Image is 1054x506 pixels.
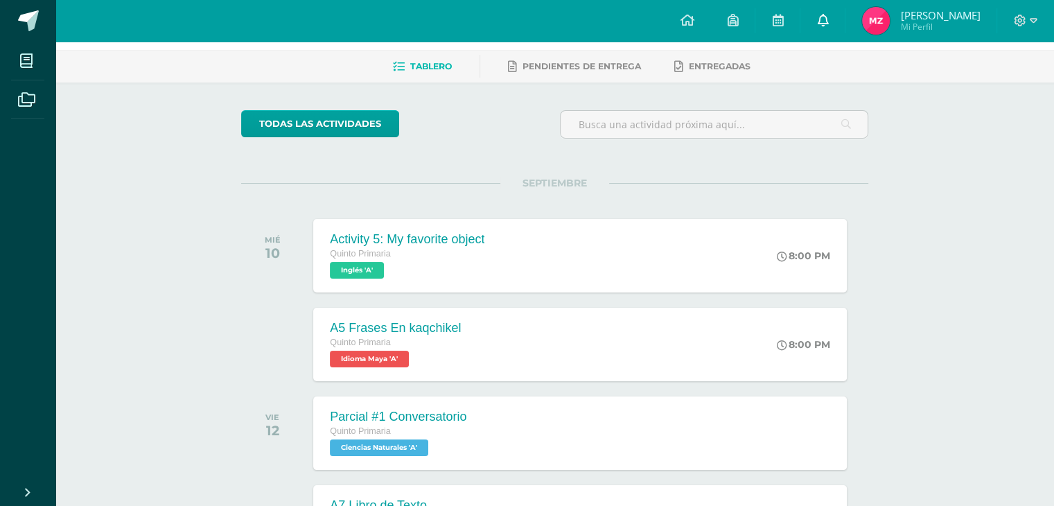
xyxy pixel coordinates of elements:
span: Idioma Maya 'A' [330,351,409,367]
a: todas las Actividades [241,110,399,137]
a: Entregadas [674,55,750,78]
a: Tablero [393,55,452,78]
div: VIE [265,412,279,422]
span: [PERSON_NAME] [900,8,980,22]
span: Quinto Primaria [330,249,391,259]
input: Busca una actividad próxima aquí... [561,111,868,138]
div: Activity 5: My favorite object [330,232,484,247]
div: MIÉ [265,235,281,245]
span: Inglés 'A' [330,262,384,279]
a: Pendientes de entrega [508,55,641,78]
span: Pendientes de entrega [522,61,641,71]
span: Quinto Primaria [330,426,391,436]
span: Ciencias Naturales 'A' [330,439,428,456]
div: 10 [265,245,281,261]
span: SEPTIEMBRE [500,177,609,189]
span: Quinto Primaria [330,338,391,347]
div: 12 [265,422,279,439]
span: Tablero [410,61,452,71]
div: 8:00 PM [777,338,830,351]
span: Entregadas [689,61,750,71]
div: A5 Frases En kaqchikel [330,321,461,335]
span: Mi Perfil [900,21,980,33]
div: 8:00 PM [777,250,830,262]
img: 01b935810f8cf43a985bd70cb76ad665.png [862,7,890,35]
div: Parcial #1 Conversatorio [330,410,466,424]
